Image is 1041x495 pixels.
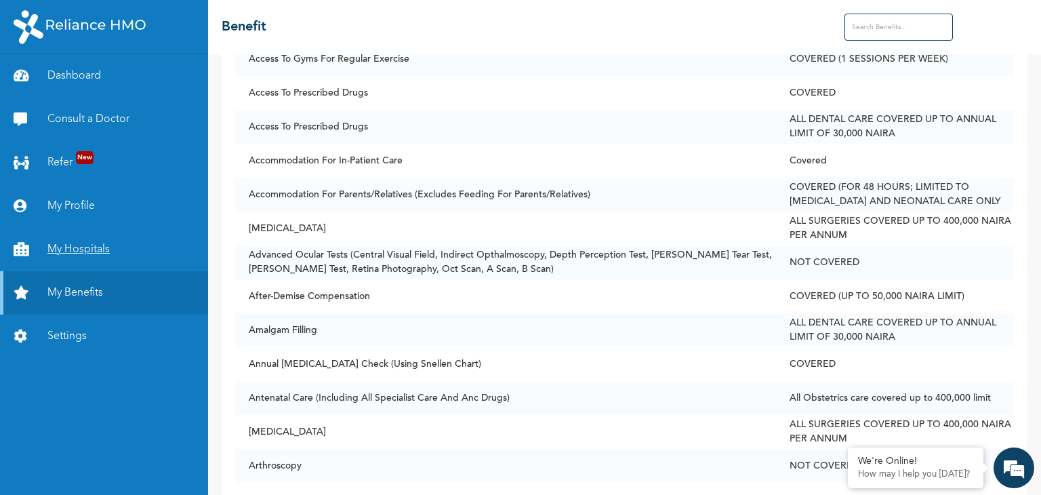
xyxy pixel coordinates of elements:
[776,279,1014,313] td: COVERED (UP TO 50,000 NAIRA LIMIT)
[776,110,1014,144] td: ALL DENTAL CARE COVERED UP TO ANNUAL LIMIT OF 30,000 NAIRA
[7,374,258,422] textarea: Type your message and hit 'Enter'
[776,42,1014,76] td: COVERED (1 SESSIONS PER WEEK)
[776,245,1014,279] td: NOT COVERED
[7,446,133,455] span: Conversation
[235,245,775,279] td: Advanced Ocular Tests (Central Visual Field, Indirect Opthalmoscopy, Depth Perception Test, [PERS...
[776,449,1014,483] td: NOT COVERED
[133,422,259,464] div: FAQs
[222,7,255,39] div: Minimize live chat window
[76,151,94,164] span: New
[235,144,775,178] td: Accommodation For In-Patient Care
[858,456,973,467] div: We're Online!
[776,381,1014,415] td: All Obstetrics care covered up to 400,000 limit
[235,110,775,144] td: Access To Prescribed Drugs
[235,449,775,483] td: Arthroscopy
[235,42,775,76] td: Access To Gyms For Regular Exercise
[235,313,775,347] td: Amalgam Filling
[25,68,55,102] img: d_794563401_company_1708531726252_794563401
[858,469,973,480] p: How may I help you today?
[70,76,228,94] div: Chat with us now
[235,76,775,110] td: Access To Prescribed Drugs
[14,10,146,44] img: RelianceHMO's Logo
[79,173,187,310] span: We're online!
[776,178,1014,212] td: COVERED (FOR 48 HOURS; LIMITED TO [MEDICAL_DATA] AND NEONATAL CARE ONLY
[235,212,775,245] td: [MEDICAL_DATA]
[776,415,1014,449] td: ALL SURGERIES COVERED UP TO 400,000 NAIRA PER ANNUM
[776,212,1014,245] td: ALL SURGERIES COVERED UP TO 400,000 NAIRA PER ANNUM
[235,415,775,449] td: [MEDICAL_DATA]
[235,347,775,381] td: Annual [MEDICAL_DATA] Check (Using Snellen Chart)
[776,347,1014,381] td: COVERED
[235,178,775,212] td: Accommodation For Parents/Relatives (Excludes Feeding For Parents/Relatives)
[235,381,775,415] td: Antenatal Care (Including All Specialist Care And Anc Drugs)
[776,144,1014,178] td: Covered
[776,313,1014,347] td: ALL DENTAL CARE COVERED UP TO ANNUAL LIMIT OF 30,000 NAIRA
[844,14,953,41] input: Search Benefits...
[235,279,775,313] td: After-Demise Compensation
[776,76,1014,110] td: COVERED
[222,17,266,37] h2: Benefit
